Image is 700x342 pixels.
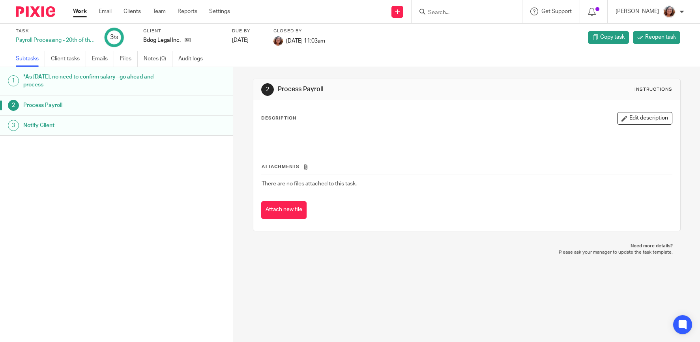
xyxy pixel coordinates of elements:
[616,7,659,15] p: [PERSON_NAME]
[617,112,672,125] button: Edit description
[16,51,45,67] a: Subtasks
[209,7,230,15] a: Settings
[261,243,673,249] p: Need more details?
[286,38,325,43] span: [DATE] 11:03am
[262,164,299,169] span: Attachments
[124,7,141,15] a: Clients
[261,83,274,96] div: 2
[73,7,87,15] a: Work
[663,6,676,18] img: LB%20Reg%20Headshot%208-2-23.jpg
[178,51,209,67] a: Audit logs
[16,36,95,44] div: Payroll Processing - 20th of the Month - Bdog Legal
[178,7,197,15] a: Reports
[51,51,86,67] a: Client tasks
[278,85,483,93] h1: Process Payroll
[114,36,118,40] small: /3
[588,31,629,44] a: Copy task
[273,28,325,34] label: Closed by
[16,28,95,34] label: Task
[541,9,572,14] span: Get Support
[261,249,673,256] p: Please ask your manager to update the task template.
[8,75,19,86] div: 1
[427,9,498,17] input: Search
[92,51,114,67] a: Emails
[143,36,181,44] p: Bdog Legal Inc.
[153,7,166,15] a: Team
[8,120,19,131] div: 3
[143,28,222,34] label: Client
[8,100,19,111] div: 2
[23,99,158,111] h1: Process Payroll
[600,33,625,41] span: Copy task
[273,36,283,46] img: LB%20Reg%20Headshot%208-2-23.jpg
[232,28,264,34] label: Due by
[110,33,118,42] div: 3
[634,86,672,93] div: Instructions
[144,51,172,67] a: Notes (0)
[645,33,676,41] span: Reopen task
[261,115,296,121] p: Description
[633,31,680,44] a: Reopen task
[120,51,138,67] a: Files
[23,120,158,131] h1: Notify Client
[232,36,264,44] div: [DATE]
[99,7,112,15] a: Email
[16,6,55,17] img: Pixie
[262,181,357,187] span: There are no files attached to this task.
[261,201,307,219] button: Attach new file
[23,71,158,91] h1: *As [DATE], no need to confirm salary--go ahead and process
